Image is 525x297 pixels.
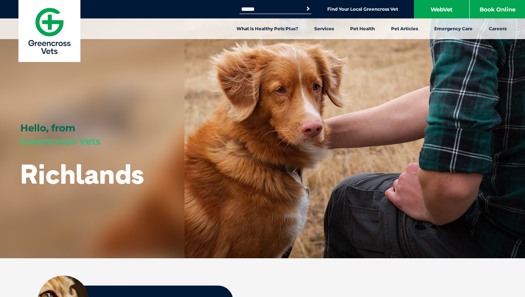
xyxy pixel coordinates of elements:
span: Hello, from [20,122,75,134]
h1: Richlands [20,159,144,189]
a: Pet Health [342,18,383,39]
a: Find Your Local Greencross Vet [327,6,398,12]
button: Search [304,5,312,13]
a: Pet Articles [383,18,426,39]
a: What is Healthy Pets Plus? [228,18,306,39]
a: Emergency Care [426,18,481,39]
a: Careers [481,18,515,39]
span: Greencross Vets [20,135,101,147]
a: Services [306,18,342,39]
